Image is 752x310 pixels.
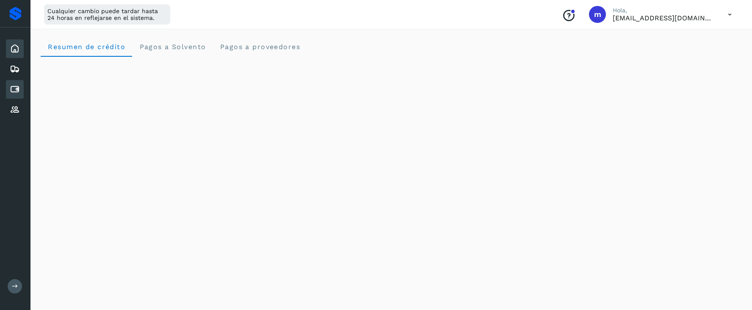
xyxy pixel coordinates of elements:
span: Pagos a proveedores [219,43,300,51]
div: Embarques [6,60,24,78]
p: macosta@avetransportes.com [613,14,714,22]
p: Hola, [613,7,714,14]
span: Pagos a Solvento [139,43,206,51]
div: Inicio [6,39,24,58]
div: Proveedores [6,100,24,119]
div: Cualquier cambio puede tardar hasta 24 horas en reflejarse en el sistema. [44,4,170,25]
span: Resumen de crédito [47,43,125,51]
div: Cuentas por pagar [6,80,24,99]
